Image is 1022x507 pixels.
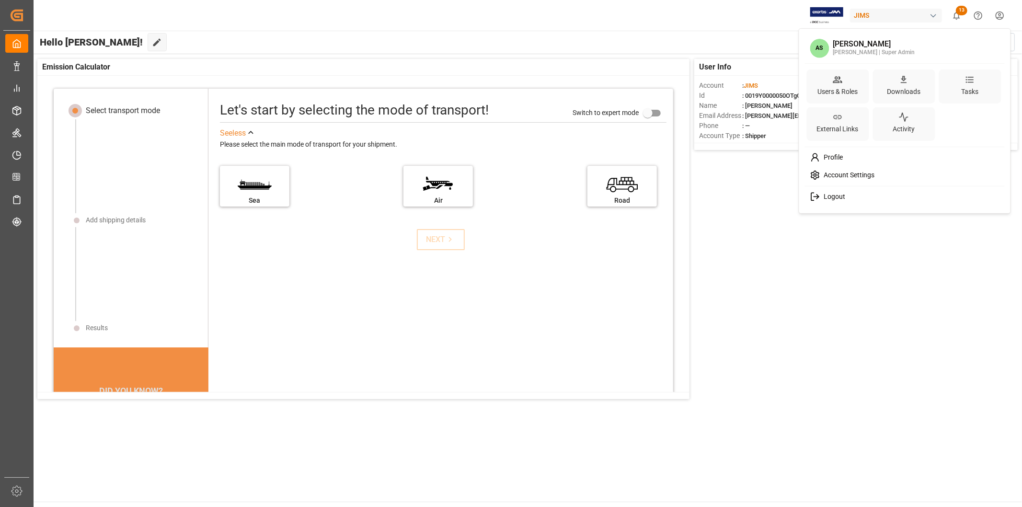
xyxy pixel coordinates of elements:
span: Account Settings [820,171,874,180]
div: Users & Roles [815,84,860,98]
span: AS [810,39,829,58]
div: [PERSON_NAME] | Super Admin [833,48,915,57]
div: [PERSON_NAME] [833,40,915,48]
span: Logout [820,193,845,201]
span: Profile [820,153,843,162]
div: Activity [891,122,917,136]
div: Tasks [959,84,980,98]
div: External Links [815,122,861,136]
div: Downloads [885,84,922,98]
